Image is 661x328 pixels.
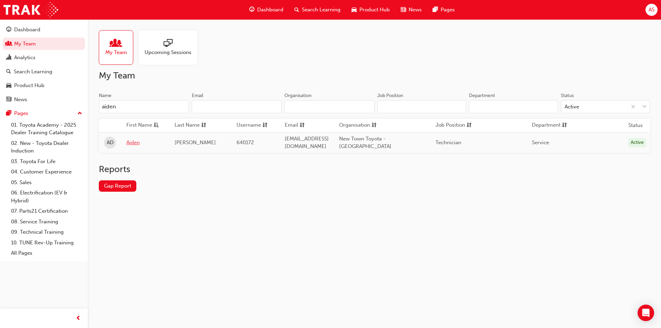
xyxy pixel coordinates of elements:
[154,121,159,130] span: asc-icon
[339,121,370,130] span: Organisation
[3,65,85,78] a: Search Learning
[6,55,11,61] span: chart-icon
[8,248,85,258] a: All Pages
[105,49,127,56] span: My Team
[14,26,40,34] div: Dashboard
[175,121,200,130] span: Last Name
[192,92,203,99] div: Email
[6,41,11,47] span: people-icon
[244,3,289,17] a: guage-iconDashboard
[346,3,395,17] a: car-iconProduct Hub
[14,68,52,76] div: Search Learning
[289,3,346,17] a: search-iconSearch Learning
[107,139,114,147] span: AD
[377,92,403,99] div: Job Position
[532,121,570,130] button: Departmentsorting-icon
[285,121,323,130] button: Emailsorting-icon
[285,136,329,150] span: [EMAIL_ADDRESS][DOMAIN_NAME]
[359,6,390,14] span: Product Hub
[339,136,391,150] span: New Town Toyota - [GEOGRAPHIC_DATA]
[3,107,85,120] button: Pages
[3,2,58,18] img: Trak
[469,92,495,99] div: Department
[126,121,164,130] button: First Nameasc-icon
[8,227,85,237] a: 09. Technical Training
[532,121,560,130] span: Department
[285,121,298,130] span: Email
[565,103,579,111] div: Active
[562,121,567,130] span: sorting-icon
[284,100,375,113] input: Organisation
[99,164,650,175] h2: Reports
[14,82,44,89] div: Product Hub
[8,206,85,216] a: 07. Parts21 Certification
[6,69,11,75] span: search-icon
[433,6,438,14] span: pages-icon
[237,139,254,146] span: 640172
[466,121,472,130] span: sorting-icon
[14,96,27,104] div: News
[3,22,85,107] button: DashboardMy TeamAnalyticsSearch LearningProduct HubNews
[249,6,254,14] span: guage-icon
[642,103,647,112] span: down-icon
[409,6,422,14] span: News
[302,6,340,14] span: Search Learning
[99,100,189,113] input: Name
[112,39,120,49] span: people-icon
[6,83,11,89] span: car-icon
[436,139,461,146] span: Technician
[3,23,85,36] a: Dashboard
[126,139,164,147] a: Aiden
[175,139,216,146] span: [PERSON_NAME]
[532,139,549,146] span: Service
[8,177,85,188] a: 05. Sales
[638,305,654,321] div: Open Intercom Messenger
[14,109,28,117] div: Pages
[646,4,658,16] button: AS
[99,92,112,99] div: Name
[3,79,85,92] a: Product Hub
[237,121,274,130] button: Usernamesorting-icon
[294,6,299,14] span: search-icon
[371,121,377,130] span: sorting-icon
[99,180,136,192] a: Gap Report
[300,121,305,130] span: sorting-icon
[441,6,455,14] span: Pages
[3,51,85,64] a: Analytics
[352,6,357,14] span: car-icon
[99,30,139,65] a: My Team
[77,109,82,118] span: up-icon
[76,314,81,323] span: prev-icon
[8,237,85,248] a: 10. TUNE Rev-Up Training
[139,30,203,65] a: Upcoming Sessions
[257,6,283,14] span: Dashboard
[99,70,650,81] h2: My Team
[145,49,191,56] span: Upcoming Sessions
[469,100,558,113] input: Department
[126,121,152,130] span: First Name
[192,100,282,113] input: Email
[436,121,473,130] button: Job Positionsorting-icon
[6,27,11,33] span: guage-icon
[628,138,646,147] div: Active
[8,156,85,167] a: 03. Toyota For Life
[14,54,35,62] div: Analytics
[237,121,261,130] span: Username
[649,6,654,14] span: AS
[8,188,85,206] a: 06. Electrification (EV & Hybrid)
[164,39,172,49] span: sessionType_ONLINE_URL-icon
[8,138,85,156] a: 02. New - Toyota Dealer Induction
[284,92,312,99] div: Organisation
[262,121,267,130] span: sorting-icon
[436,121,465,130] span: Job Position
[6,110,11,117] span: pages-icon
[8,167,85,177] a: 04. Customer Experience
[427,3,460,17] a: pages-iconPages
[3,38,85,50] a: My Team
[8,120,85,138] a: 01. Toyota Academy - 2025 Dealer Training Catalogue
[339,121,377,130] button: Organisationsorting-icon
[201,121,206,130] span: sorting-icon
[561,92,574,99] div: Status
